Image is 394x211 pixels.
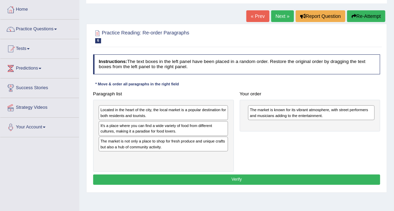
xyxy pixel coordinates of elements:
div: * Move & order all paragraphs in the right field [93,82,181,87]
h4: Your order [240,92,381,97]
div: It's a place where you can find a wide variety of food from different cultures, making it a parad... [99,121,228,136]
a: Your Account [0,118,79,135]
a: Predictions [0,59,79,76]
a: « Prev [246,10,269,22]
button: Report Question [296,10,345,22]
h4: Paragraph list [93,92,234,97]
button: Re-Attempt [347,10,385,22]
a: Strategy Videos [0,98,79,115]
b: Instructions: [99,59,127,64]
a: Practice Questions [0,20,79,37]
div: Located in the heart of the city, the local market is a popular destination for both residents an... [99,105,228,120]
a: Tests [0,39,79,56]
a: Success Stories [0,78,79,96]
button: Verify [93,175,381,184]
div: The market is known for its vibrant atmosphere, with street performers and musicians adding to th... [248,105,375,120]
h2: Practice Reading: Re-order Paragraphs [93,29,271,43]
h4: The text boxes in the left panel have been placed in a random order. Restore the original order b... [93,54,381,74]
a: Next » [271,10,294,22]
span: 6 [95,38,101,43]
div: The market is not only a place to shop for fresh produce and unique crafts but also a hub of comm... [99,137,228,151]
